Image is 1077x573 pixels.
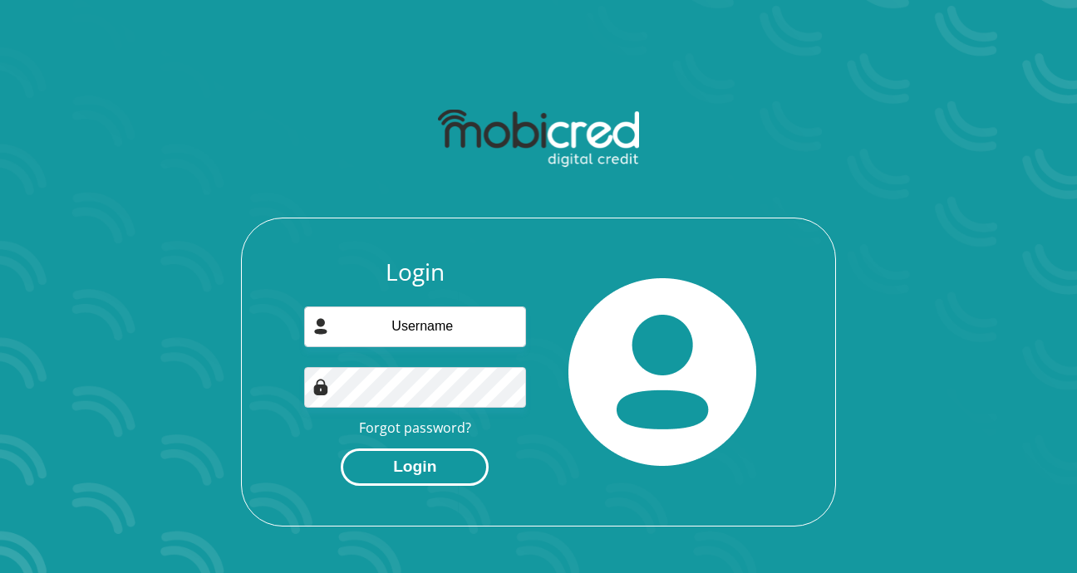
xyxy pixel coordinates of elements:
input: Username [304,306,527,347]
img: user-icon image [312,318,329,335]
button: Login [341,448,489,486]
a: Forgot password? [359,419,471,437]
img: Image [312,379,329,395]
h3: Login [304,258,527,286]
img: mobicred logo [438,110,638,168]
